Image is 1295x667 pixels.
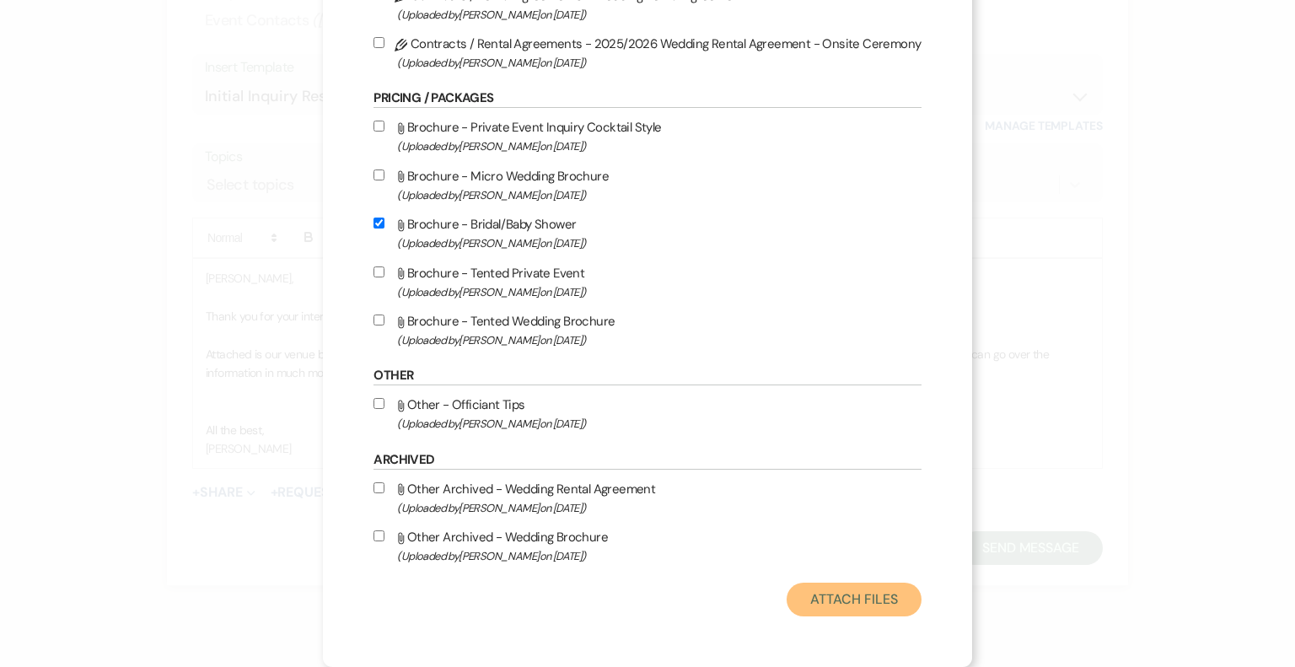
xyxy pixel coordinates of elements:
[373,367,921,385] h6: Other
[373,121,384,132] input: Brochure - Private Event Inquiry Cocktail Style(Uploaded by[PERSON_NAME]on [DATE])
[397,498,921,518] span: (Uploaded by [PERSON_NAME] on [DATE] )
[373,218,384,229] input: Brochure - Bridal/Baby Shower(Uploaded by[PERSON_NAME]on [DATE])
[373,89,921,108] h6: Pricing / Packages
[397,331,921,350] span: (Uploaded by [PERSON_NAME] on [DATE] )
[397,282,921,302] span: (Uploaded by [PERSON_NAME] on [DATE] )
[373,116,921,156] label: Brochure - Private Event Inquiry Cocktail Style
[373,315,384,325] input: Brochure - Tented Wedding Brochure(Uploaded by[PERSON_NAME]on [DATE])
[397,546,921,566] span: (Uploaded by [PERSON_NAME] on [DATE] )
[373,451,921,470] h6: Archived
[373,478,921,518] label: Other Archived - Wedding Rental Agreement
[373,530,384,541] input: Other Archived - Wedding Brochure(Uploaded by[PERSON_NAME]on [DATE])
[373,394,921,433] label: Other - Officiant Tips
[373,169,384,180] input: Brochure - Micro Wedding Brochure(Uploaded by[PERSON_NAME]on [DATE])
[373,398,384,409] input: Other - Officiant Tips(Uploaded by[PERSON_NAME]on [DATE])
[373,37,384,48] input: Contracts / Rental Agreements - 2025/2026 Wedding Rental Agreement - Onsite Ceremony(Uploaded by[...
[373,33,921,73] label: Contracts / Rental Agreements - 2025/2026 Wedding Rental Agreement - Onsite Ceremony
[373,266,384,277] input: Brochure - Tented Private Event(Uploaded by[PERSON_NAME]on [DATE])
[373,213,921,253] label: Brochure - Bridal/Baby Shower
[787,583,921,616] button: Attach Files
[373,165,921,205] label: Brochure - Micro Wedding Brochure
[397,5,921,24] span: (Uploaded by [PERSON_NAME] on [DATE] )
[373,310,921,350] label: Brochure - Tented Wedding Brochure
[373,262,921,302] label: Brochure - Tented Private Event
[397,53,921,73] span: (Uploaded by [PERSON_NAME] on [DATE] )
[397,137,921,156] span: (Uploaded by [PERSON_NAME] on [DATE] )
[397,414,921,433] span: (Uploaded by [PERSON_NAME] on [DATE] )
[397,186,921,205] span: (Uploaded by [PERSON_NAME] on [DATE] )
[397,234,921,253] span: (Uploaded by [PERSON_NAME] on [DATE] )
[373,526,921,566] label: Other Archived - Wedding Brochure
[373,482,384,493] input: Other Archived - Wedding Rental Agreement(Uploaded by[PERSON_NAME]on [DATE])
